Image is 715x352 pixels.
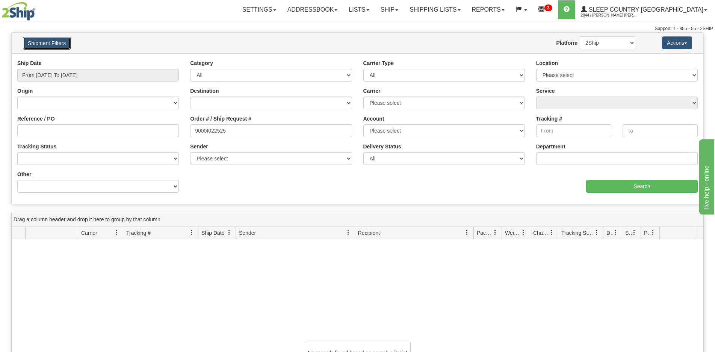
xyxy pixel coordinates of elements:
label: Sender [190,143,208,150]
a: Shipping lists [404,0,466,19]
a: Packages filter column settings [489,226,502,239]
span: Charge [533,229,549,237]
a: Delivery Status filter column settings [609,226,622,239]
a: Sender filter column settings [342,226,355,239]
label: Service [536,87,555,95]
label: Reference / PO [17,115,55,122]
iframe: chat widget [698,137,714,214]
label: Origin [17,87,33,95]
input: Search [586,180,698,193]
span: Ship Date [201,229,224,237]
span: Weight [505,229,521,237]
a: Weight filter column settings [517,226,530,239]
span: Carrier [81,229,97,237]
sup: 3 [544,5,552,11]
span: Tracking Status [561,229,594,237]
label: Delivery Status [363,143,401,150]
label: Platform [556,39,577,47]
label: Carrier [363,87,381,95]
label: Tracking Status [17,143,56,150]
a: Charge filter column settings [545,226,558,239]
div: grid grouping header [12,212,703,227]
a: Carrier filter column settings [110,226,123,239]
a: Tracking Status filter column settings [590,226,603,239]
a: 3 [533,0,558,19]
label: Order # / Ship Request # [190,115,251,122]
span: Sender [239,229,256,237]
span: Packages [477,229,493,237]
span: Recipient [358,229,380,237]
label: Category [190,59,213,67]
a: Reports [466,0,510,19]
label: Other [17,171,31,178]
a: Tracking # filter column settings [185,226,198,239]
span: Shipment Issues [625,229,632,237]
div: Support: 1 - 855 - 55 - 2SHIP [2,26,713,32]
a: Pickup Status filter column settings [647,226,659,239]
input: To [623,124,698,137]
button: Actions [662,36,692,49]
label: Department [536,143,565,150]
button: Shipment Filters [23,37,71,50]
a: Addressbook [282,0,343,19]
label: Location [536,59,558,67]
label: Carrier Type [363,59,394,67]
a: Lists [343,0,375,19]
span: Sleep Country [GEOGRAPHIC_DATA] [587,6,703,13]
input: From [536,124,611,137]
span: 2044 / [PERSON_NAME] [PERSON_NAME] [581,12,637,19]
a: Settings [237,0,282,19]
span: Delivery Status [606,229,613,237]
a: Ship Date filter column settings [223,226,236,239]
span: Tracking # [126,229,151,237]
label: Destination [190,87,219,95]
a: Shipment Issues filter column settings [628,226,641,239]
a: Recipient filter column settings [461,226,473,239]
img: logo2044.jpg [2,2,35,21]
a: Sleep Country [GEOGRAPHIC_DATA] 2044 / [PERSON_NAME] [PERSON_NAME] [575,0,713,19]
a: Ship [375,0,404,19]
div: live help - online [6,5,70,14]
label: Account [363,115,384,122]
label: Ship Date [17,59,42,67]
label: Tracking # [536,115,562,122]
span: Pickup Status [644,229,650,237]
